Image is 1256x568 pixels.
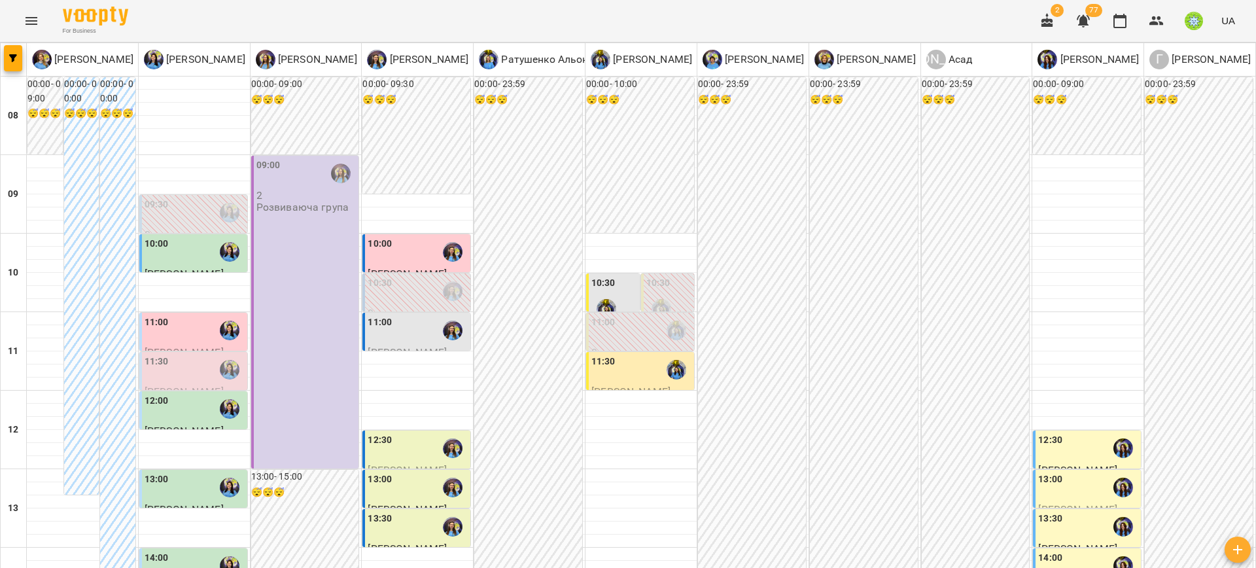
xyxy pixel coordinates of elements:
[145,472,169,487] label: 13:00
[256,202,349,213] p: Розвиваюча група
[368,503,447,516] span: [PERSON_NAME]
[1113,438,1133,458] img: Вахнован Діана
[145,346,224,359] span: [PERSON_NAME]
[703,50,804,69] div: Чирва Юлія
[144,50,164,69] img: Б
[1113,478,1133,497] img: Вахнован Діана
[368,433,392,448] label: 12:30
[16,5,47,37] button: Menu
[145,237,169,251] label: 10:00
[8,266,18,280] h6: 10
[145,315,169,330] label: 11:00
[443,478,462,497] img: Ігнатенко Оксана
[667,360,686,380] div: Свириденко Аня
[810,77,918,92] h6: 00:00 - 23:59
[586,77,694,92] h6: 00:00 - 10:00
[698,77,806,92] h6: 00:00 - 23:59
[8,423,18,437] h6: 12
[220,242,239,262] img: Базілєва Катерина
[667,321,686,340] img: Свириденко Аня
[597,299,616,319] img: Свириденко Аня
[145,425,224,437] span: [PERSON_NAME]
[1033,93,1141,107] h6: 😴😴😴
[1085,4,1102,17] span: 77
[367,50,387,69] img: І
[591,276,616,291] label: 10:30
[722,52,804,67] p: [PERSON_NAME]
[1225,537,1251,563] button: Створити урок
[368,512,392,526] label: 13:30
[646,276,671,291] label: 10:30
[1149,50,1169,69] div: Г
[474,77,582,92] h6: 00:00 - 23:59
[443,517,462,537] img: Ігнатенко Оксана
[922,93,1030,107] h6: 😴😴😴
[144,50,245,69] a: Б [PERSON_NAME]
[164,52,245,67] p: [PERSON_NAME]
[367,50,468,69] a: І [PERSON_NAME]
[443,242,462,262] img: Ігнатенко Оксана
[926,50,973,69] a: [PERSON_NAME] Асад
[220,321,239,340] img: Базілєва Катерина
[652,299,671,319] div: Свириденко Аня
[479,50,595,69] a: Р Ратушенко Альона
[810,93,918,107] h6: 😴😴😴
[256,158,281,173] label: 09:00
[443,281,462,301] img: Ігнатенко Оксана
[586,93,694,107] h6: 😴😴😴
[251,470,359,484] h6: 13:00 - 15:00
[1038,542,1117,555] span: [PERSON_NAME]
[251,93,359,107] h6: 😴😴😴
[1185,12,1203,30] img: 8ec40acc98eb0e9459e318a00da59de5.jpg
[64,107,99,121] h6: 😴😴😴
[1113,517,1133,537] img: Вахнован Діана
[591,50,610,69] img: С
[100,107,135,121] h6: 😴😴😴
[591,385,671,398] span: [PERSON_NAME]
[256,50,275,69] img: К
[498,52,595,67] p: Ратушенко Альона
[1038,551,1062,565] label: 14:00
[52,52,133,67] p: [PERSON_NAME]
[1149,50,1251,69] div: Городецька Карина
[1169,52,1251,67] p: [PERSON_NAME]
[474,93,582,107] h6: 😴😴😴
[8,501,18,516] h6: 13
[591,315,616,330] label: 11:00
[1051,4,1064,17] span: 2
[814,50,916,69] div: Бадун Наталія
[144,50,245,69] div: Базілєва Катерина
[145,198,169,212] label: 09:30
[368,276,392,291] label: 10:30
[443,321,462,340] img: Ігнатенко Оксана
[220,399,239,419] img: Базілєва Катерина
[703,50,722,69] img: Ч
[368,237,392,251] label: 10:00
[100,77,135,105] h6: 00:00 - 00:00
[32,50,52,69] img: П
[64,77,99,105] h6: 00:00 - 00:00
[220,360,239,380] img: Базілєва Катерина
[443,438,462,458] img: Ігнатенко Оксана
[220,203,239,222] div: Базілєва Катерина
[63,27,128,35] span: For Business
[32,50,133,69] a: П [PERSON_NAME]
[8,344,18,359] h6: 11
[331,164,351,183] img: Казимирів Тетяна
[368,472,392,487] label: 13:00
[698,93,806,107] h6: 😴😴😴
[145,355,169,369] label: 11:30
[368,315,392,330] label: 11:00
[275,52,357,67] p: [PERSON_NAME]
[1216,9,1240,33] button: UA
[926,50,946,69] div: [PERSON_NAME]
